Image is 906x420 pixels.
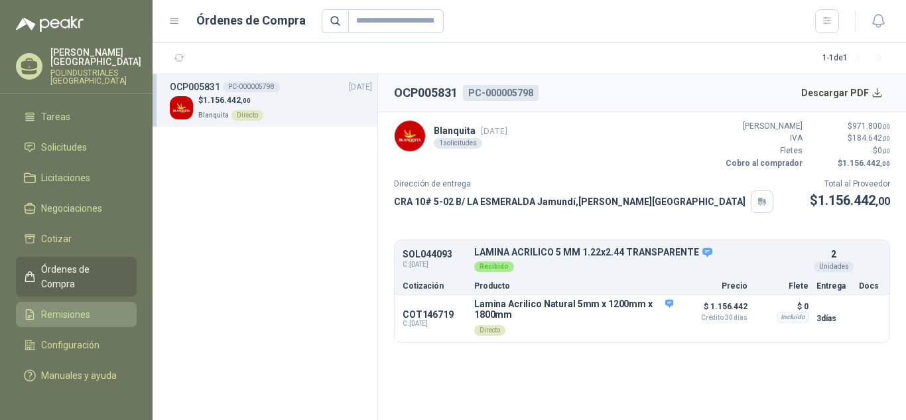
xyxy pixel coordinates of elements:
[403,320,466,328] span: C: [DATE]
[16,16,84,32] img: Logo peakr
[681,282,747,290] p: Precio
[41,171,90,185] span: Licitaciones
[681,315,747,321] span: Crédito 30 días
[41,109,70,124] span: Tareas
[16,332,137,358] a: Configuración
[859,282,881,290] p: Docs
[394,84,458,102] h2: OCP005831
[777,312,809,322] div: Incluido
[818,192,890,208] span: 1.156.442
[877,146,890,155] span: 0
[41,262,124,291] span: Órdenes de Compra
[755,299,809,315] p: $ 0
[403,259,466,270] span: C: [DATE]
[196,11,306,30] h1: Órdenes de Compra
[852,121,890,131] span: 971.800
[842,159,890,168] span: 1.156.442
[474,299,673,320] p: Lamina Acrilico Natural 5mm x 1200mm x 1800mm
[241,97,251,104] span: ,00
[882,135,890,142] span: ,00
[395,121,425,151] img: Company Logo
[41,338,99,352] span: Configuración
[880,160,890,167] span: ,00
[231,110,263,121] div: Directo
[681,299,747,321] p: $ 1.156.442
[203,96,251,105] span: 1.156.442
[723,120,803,133] p: [PERSON_NAME]
[882,123,890,130] span: ,00
[474,325,505,336] div: Directo
[16,302,137,327] a: Remisiones
[481,126,507,136] span: [DATE]
[814,261,854,272] div: Unidades
[852,133,890,143] span: 184.642
[50,48,141,66] p: [PERSON_NAME] [GEOGRAPHIC_DATA]
[41,307,90,322] span: Remisiones
[41,232,72,246] span: Cotizar
[403,309,466,320] p: COT146719
[723,157,803,170] p: Cobro al comprador
[349,81,372,94] span: [DATE]
[170,96,193,119] img: Company Logo
[170,80,220,94] h3: OCP005831
[16,196,137,221] a: Negociaciones
[474,282,673,290] p: Producto
[403,249,466,259] p: SOL044093
[41,140,87,155] span: Solicitudes
[403,282,466,290] p: Cotización
[755,282,809,290] p: Flete
[16,257,137,297] a: Órdenes de Compra
[831,247,836,261] p: 2
[16,226,137,251] a: Cotizar
[16,363,137,388] a: Manuales y ayuda
[810,132,890,145] p: $
[198,111,229,119] span: Blanquita
[434,123,507,138] p: Blanquita
[822,48,890,69] div: 1 - 1 de 1
[463,85,539,101] div: PC-000005798
[16,135,137,160] a: Solicitudes
[198,94,263,107] p: $
[434,138,482,149] div: 1 solicitudes
[394,178,773,190] p: Dirección de entrega
[16,165,137,190] a: Licitaciones
[723,132,803,145] p: IVA
[810,145,890,157] p: $
[394,194,745,209] p: CRA 10# 5-02 B/ LA ESMERALDA Jamundí , [PERSON_NAME][GEOGRAPHIC_DATA]
[875,195,890,208] span: ,00
[810,157,890,170] p: $
[723,145,803,157] p: Fletes
[794,80,891,106] button: Descargar PDF
[50,69,141,85] p: POLINDUSTRIALES [GEOGRAPHIC_DATA]
[810,190,890,211] p: $
[816,282,851,290] p: Entrega
[810,178,890,190] p: Total al Proveedor
[170,80,372,121] a: OCP005831PC-000005798[DATE] Company Logo$1.156.442,00BlanquitaDirecto
[810,120,890,133] p: $
[882,147,890,155] span: ,00
[41,368,117,383] span: Manuales y ayuda
[41,201,102,216] span: Negociaciones
[816,311,851,326] p: 3 días
[223,82,280,92] div: PC-000005798
[16,104,137,129] a: Tareas
[474,247,809,259] p: LAMINA ACRILICO 5 MM 1.22x2.44 TRANSPARENTE
[474,261,514,272] div: Recibido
